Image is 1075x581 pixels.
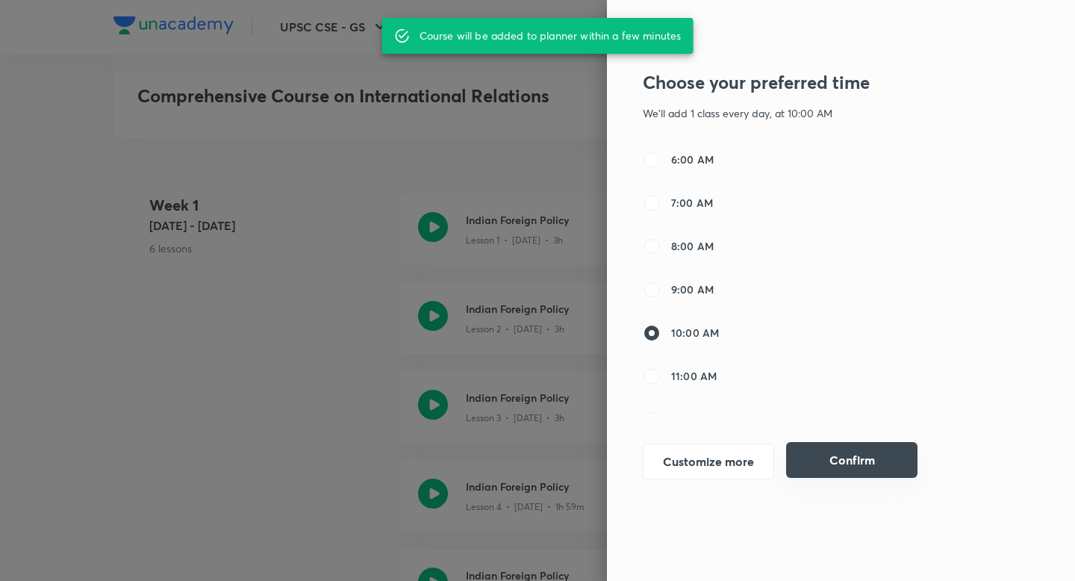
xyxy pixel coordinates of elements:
div: Course will be added to planner within a few minutes [420,22,682,49]
span: 6:00 AM [671,152,714,167]
span: 10:00 AM [671,325,719,341]
p: We'll add 1 class every day, at 10:00 AM [643,105,953,121]
button: Customize more [643,444,774,479]
button: Confirm [786,442,917,478]
span: 11:00 AM [671,368,717,384]
span: 8:00 AM [671,238,714,254]
span: 12:00 PM [671,411,717,427]
span: 9:00 AM [671,282,714,297]
span: 7:00 AM [671,195,713,211]
h3: Choose your preferred time [643,72,953,93]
